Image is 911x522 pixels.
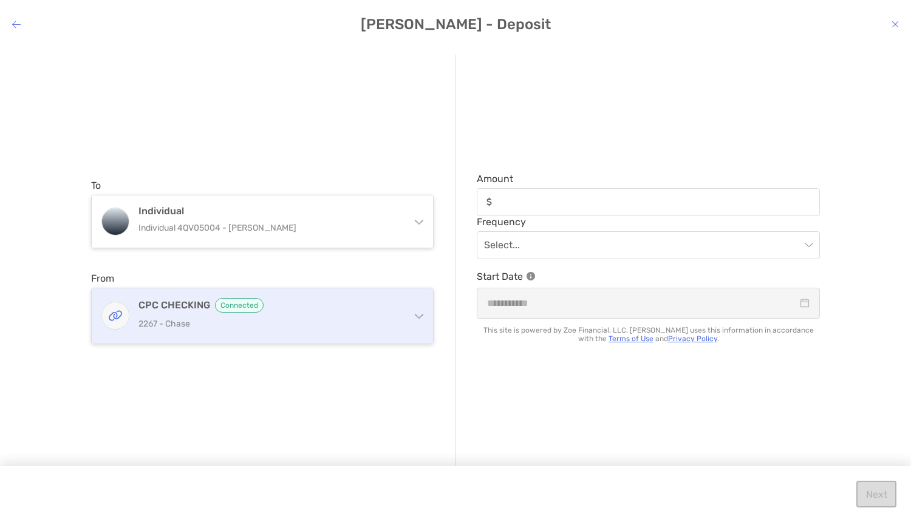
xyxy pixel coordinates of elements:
img: Individual [102,208,129,235]
span: Amount [477,173,820,185]
p: Start Date [477,269,820,284]
img: input icon [486,197,492,206]
h4: Individual [138,205,401,217]
span: Connected [215,298,264,313]
p: Individual 4QV05004 - [PERSON_NAME] [138,220,401,236]
a: Terms of Use [609,334,653,343]
label: To [91,180,101,191]
p: This site is powered by Zoe Financial, LLC. [PERSON_NAME] uses this information in accordance wit... [477,326,820,343]
img: Information Icon [527,272,535,280]
a: Privacy Policy [668,334,717,343]
label: From [91,273,114,284]
span: Frequency [477,216,820,228]
p: 2267 - Chase [138,316,401,331]
input: Amountinput icon [497,197,819,207]
h4: CPC CHECKING [138,298,401,313]
img: CPC CHECKING [102,302,129,329]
